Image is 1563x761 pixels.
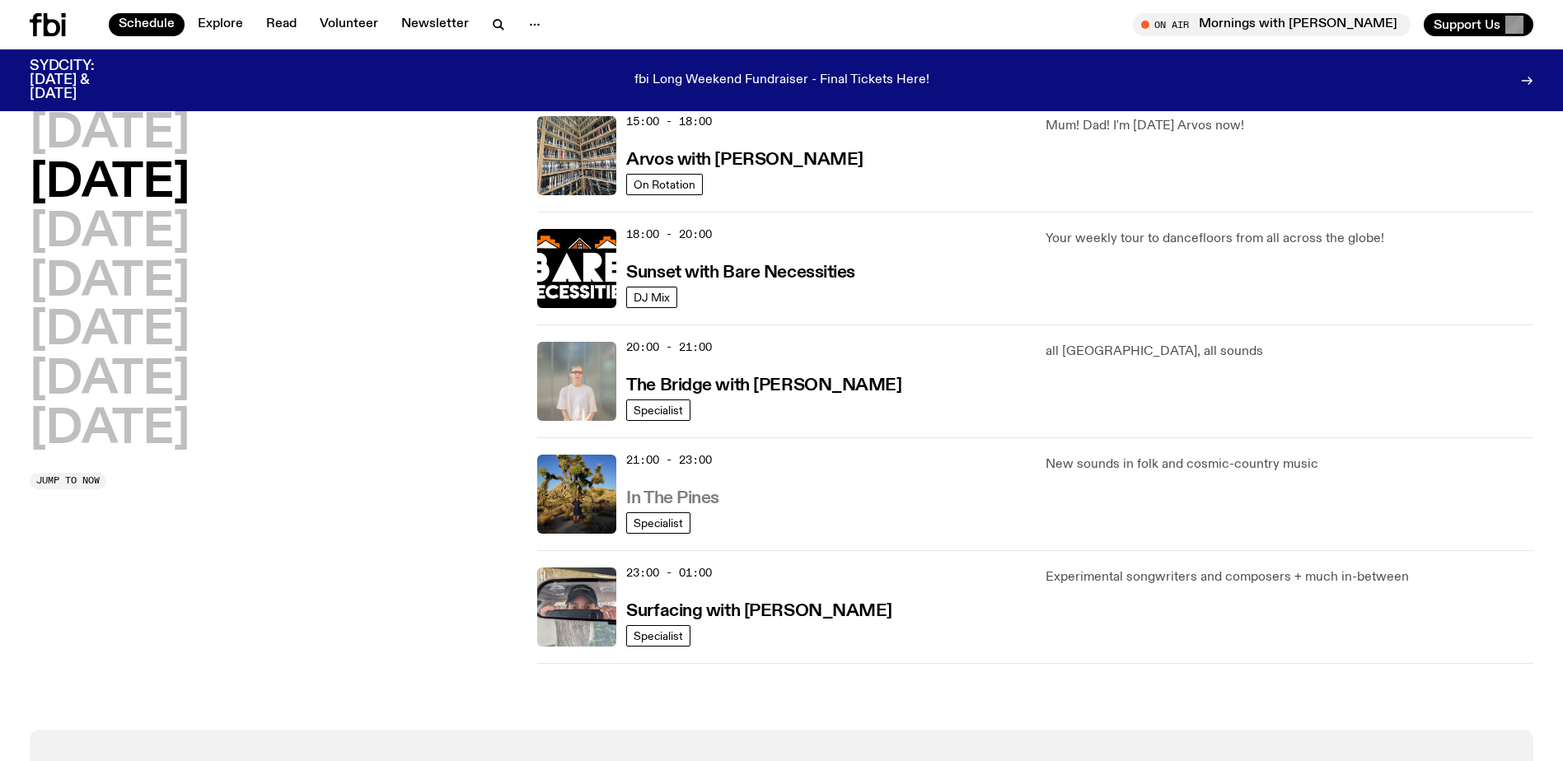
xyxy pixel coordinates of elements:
[30,407,190,453] button: [DATE]
[30,357,190,404] button: [DATE]
[626,287,677,308] a: DJ Mix
[626,114,712,129] span: 15:00 - 18:00
[109,13,185,36] a: Schedule
[310,13,388,36] a: Volunteer
[30,473,106,489] button: Jump to now
[30,161,190,207] button: [DATE]
[626,148,863,169] a: Arvos with [PERSON_NAME]
[537,116,616,195] img: A corner shot of the fbi music library
[537,342,616,421] img: Mara stands in front of a frosted glass wall wearing a cream coloured t-shirt and black glasses. ...
[626,226,712,242] span: 18:00 - 20:00
[634,292,670,304] span: DJ Mix
[1046,116,1533,136] p: Mum! Dad! I'm [DATE] Arvos now!
[30,111,190,157] button: [DATE]
[1434,17,1500,32] span: Support Us
[30,259,190,306] button: [DATE]
[30,308,190,354] button: [DATE]
[626,512,690,534] a: Specialist
[188,13,253,36] a: Explore
[1046,455,1533,474] p: New sounds in folk and cosmic-country music
[626,625,690,647] a: Specialist
[1046,567,1533,587] p: Experimental songwriters and composers + much in-between
[626,490,719,507] h3: In The Pines
[634,179,695,191] span: On Rotation
[626,174,703,195] a: On Rotation
[256,13,307,36] a: Read
[626,377,901,395] h3: The Bridge with [PERSON_NAME]
[1046,229,1533,249] p: Your weekly tour to dancefloors from all across the globe!
[634,404,683,417] span: Specialist
[634,630,683,642] span: Specialist
[537,455,616,534] img: Johanna stands in the middle distance amongst a desert scene with large cacti and trees. She is w...
[626,487,719,507] a: In The Pines
[537,229,616,308] img: Bare Necessities
[626,264,855,282] h3: Sunset with Bare Necessities
[626,339,712,355] span: 20:00 - 21:00
[391,13,479,36] a: Newsletter
[626,152,863,169] h3: Arvos with [PERSON_NAME]
[626,399,690,421] a: Specialist
[626,600,892,620] a: Surfacing with [PERSON_NAME]
[1133,13,1411,36] button: On AirMornings with [PERSON_NAME]
[1046,342,1533,362] p: all [GEOGRAPHIC_DATA], all sounds
[36,476,100,485] span: Jump to now
[30,210,190,256] button: [DATE]
[634,517,683,530] span: Specialist
[626,261,855,282] a: Sunset with Bare Necessities
[626,565,712,581] span: 23:00 - 01:00
[626,374,901,395] a: The Bridge with [PERSON_NAME]
[30,59,135,101] h3: SYDCITY: [DATE] & [DATE]
[626,452,712,468] span: 21:00 - 23:00
[626,603,892,620] h3: Surfacing with [PERSON_NAME]
[1424,13,1533,36] button: Support Us
[634,73,929,88] p: fbi Long Weekend Fundraiser - Final Tickets Here!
